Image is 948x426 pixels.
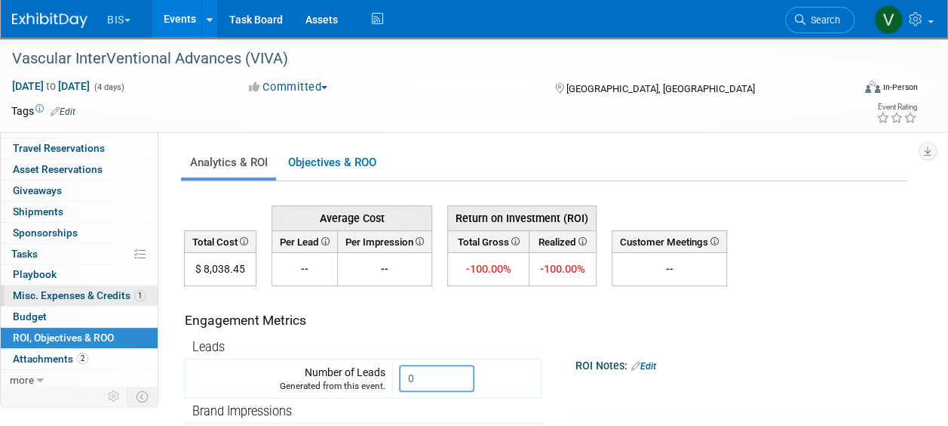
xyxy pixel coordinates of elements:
[529,230,596,252] th: Realized
[338,230,432,252] th: Per Impression
[10,374,34,386] span: more
[134,290,146,301] span: 1
[272,205,432,230] th: Average Cost
[448,230,529,252] th: Total Gross
[631,361,656,372] a: Edit
[785,7,854,33] a: Search
[11,103,75,119] td: Tags
[181,148,276,177] a: Analytics & ROI
[185,253,256,286] td: $ 8,038.45
[11,79,91,93] span: [DATE] [DATE]
[279,148,385,177] a: Objectives & ROO
[13,310,47,323] span: Budget
[13,289,146,301] span: Misc. Expenses & Credits
[1,286,158,306] a: Misc. Expenses & Credits1
[44,80,58,92] span: to
[192,404,292,418] span: Brand Impressions
[272,230,338,252] th: Per Lead
[13,142,105,154] span: Travel Reservations
[865,81,880,93] img: Format-Inperson.png
[192,340,225,354] span: Leads
[127,387,158,406] td: Toggle Event Tabs
[1,328,158,348] a: ROI, Objectives & ROO
[13,353,88,365] span: Attachments
[575,354,914,374] div: ROI Notes:
[786,79,918,101] div: Event Format
[1,349,158,369] a: Attachments2
[1,307,158,327] a: Budget
[1,181,158,201] a: Giveaways
[876,103,917,111] div: Event Rating
[1,223,158,243] a: Sponsorships
[1,264,158,285] a: Playbook
[244,79,333,95] button: Committed
[12,13,87,28] img: ExhibitDay
[192,380,385,393] div: Generated from this event.
[301,263,308,275] span: --
[13,163,103,175] span: Asset Reservations
[51,106,75,117] a: Edit
[13,122,51,134] span: Staff
[618,261,720,276] div: --
[448,205,597,230] th: Return on Investment (ROI)
[1,202,158,222] a: Shipments
[566,83,755,94] span: [GEOGRAPHIC_DATA], [GEOGRAPHIC_DATA]
[1,244,158,264] a: Tasks
[101,387,127,406] td: Personalize Event Tab Strip
[77,353,88,364] span: 2
[874,5,903,34] img: Valerie Shively
[13,268,57,280] span: Playbook
[1,159,158,180] a: Asset Reservations
[465,262,511,276] span: -100.00%
[1,138,158,159] a: Travel Reservations
[185,230,256,252] th: Total Cost
[612,230,727,252] th: Customer Meetings
[13,184,62,196] span: Giveaways
[1,370,158,390] a: more
[805,14,840,26] span: Search
[540,262,585,276] span: -100.00%
[13,227,78,239] span: Sponsorships
[185,311,535,330] div: Engagement Metrics
[882,82,918,93] div: In-Person
[93,82,124,92] span: (4 days)
[192,365,385,393] div: Number of Leads
[11,248,38,260] span: Tasks
[13,332,114,344] span: ROI, Objectives & ROO
[7,45,840,73] div: Vascular InterVentional Advances (VIVA)
[381,263,388,275] span: --
[13,205,63,218] span: Shipments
